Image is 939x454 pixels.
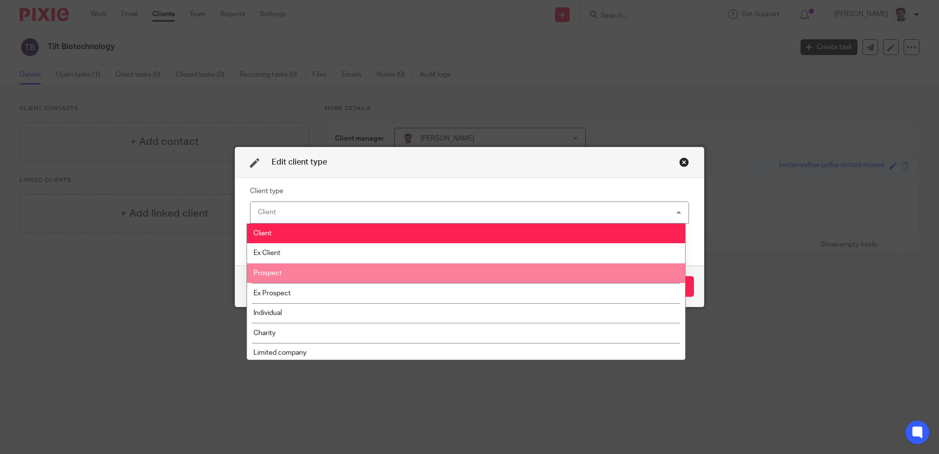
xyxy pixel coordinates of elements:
span: Client [253,230,272,237]
span: Charity [253,330,276,337]
span: Ex Prospect [253,290,291,297]
div: Close this dialog window [679,157,689,167]
span: Prospect [253,270,282,277]
div: Client [258,209,276,216]
span: Individual [253,310,282,316]
span: Ex Client [253,250,280,256]
span: Limited company [253,349,306,356]
label: Client type [250,186,283,196]
span: Edit client type [272,158,327,166]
